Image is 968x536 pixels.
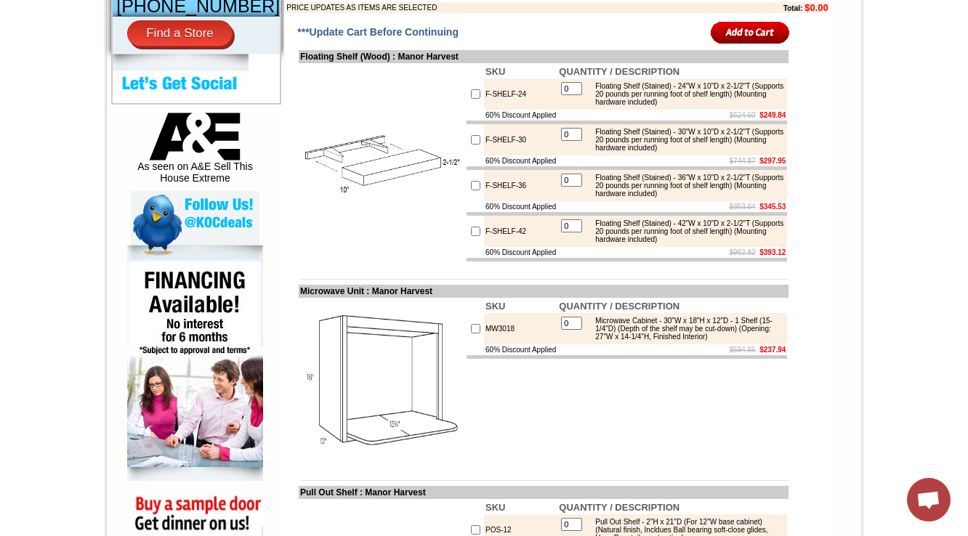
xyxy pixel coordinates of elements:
td: [PERSON_NAME] Blue Shaker [249,66,294,82]
td: F-SHELF-42 [484,216,557,247]
s: $863.84 [730,203,756,211]
b: $393.12 [759,248,786,256]
span: ***Update Cart Before Continuing [297,26,459,38]
b: $345.53 [759,203,786,211]
b: QUANTITY / DESCRIPTION [559,502,679,513]
td: 60% Discount Applied [484,201,557,212]
b: $237.94 [759,346,786,354]
td: Alabaster Shaker [39,66,76,81]
div: Floating Shelf (Stained) - 30"W x 10"D x 2-1/2"T (Supports 20 pounds per running foot of shelf le... [588,128,783,152]
b: QUANTITY / DESCRIPTION [559,66,679,77]
b: $0.00 [804,2,828,13]
td: Baycreek Gray [171,66,208,81]
td: Microwave Unit : Manor Harvest [299,285,788,298]
s: $594.86 [730,346,756,354]
td: Bellmonte Maple [210,66,247,81]
td: 60% Discount Applied [484,110,557,121]
td: [PERSON_NAME] Yellow Walnut [78,66,123,82]
img: pdf.png [2,4,14,15]
a: Find a Store [127,20,233,46]
div: Floating Shelf (Stained) - 42"W x 10"D x 2-1/2"T (Supports 20 pounds per running foot of shelf le... [588,219,783,243]
b: QUANTITY / DESCRIPTION [559,301,679,312]
td: F-SHELF-30 [484,124,557,155]
b: $297.95 [759,157,786,165]
b: SKU [485,301,505,312]
td: 60% Discount Applied [484,155,557,166]
b: Price Sheet View in PDF Format [17,6,118,14]
div: As seen on A&E Sell This House Extreme [131,113,259,191]
td: Pull Out Shelf : Manor Harvest [299,486,788,499]
td: [PERSON_NAME] White Shaker [125,66,169,82]
td: 60% Discount Applied [484,247,557,258]
b: SKU [485,66,505,77]
td: 60% Discount Applied [484,344,557,355]
b: SKU [485,502,505,513]
td: PRICE UPDATES AS ITEMS ARE SELECTED [286,2,703,13]
b: $249.84 [759,111,786,119]
b: Total: [783,4,802,12]
s: $744.87 [730,157,756,165]
img: Floating Shelf (Wood) [300,81,464,245]
td: F-SHELF-24 [484,78,557,110]
div: Microwave Cabinet - 30"W x 18"H x 12"D - 1 Shelf (15-1/4"D) (Depth of the shelf may be cut-down) ... [588,317,783,341]
s: $982.82 [730,248,756,256]
div: Floating Shelf (Stained) - 24"W x 10"D x 2-1/2"T (Supports 20 pounds per running foot of shelf le... [588,82,783,106]
td: Floating Shelf (Wood) : Manor Harvest [299,50,788,63]
div: Floating Shelf (Stained) - 36"W x 10"D x 2-1/2"T (Supports 20 pounds per running foot of shelf le... [588,174,783,198]
a: Open chat [907,478,951,521]
a: Price Sheet View in PDF Format [17,2,118,15]
input: Add to Cart [711,20,790,44]
td: MW3018 [484,313,557,344]
img: Microwave Unit [300,299,464,463]
td: F-SHELF-36 [484,170,557,201]
s: $624.60 [730,111,756,119]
